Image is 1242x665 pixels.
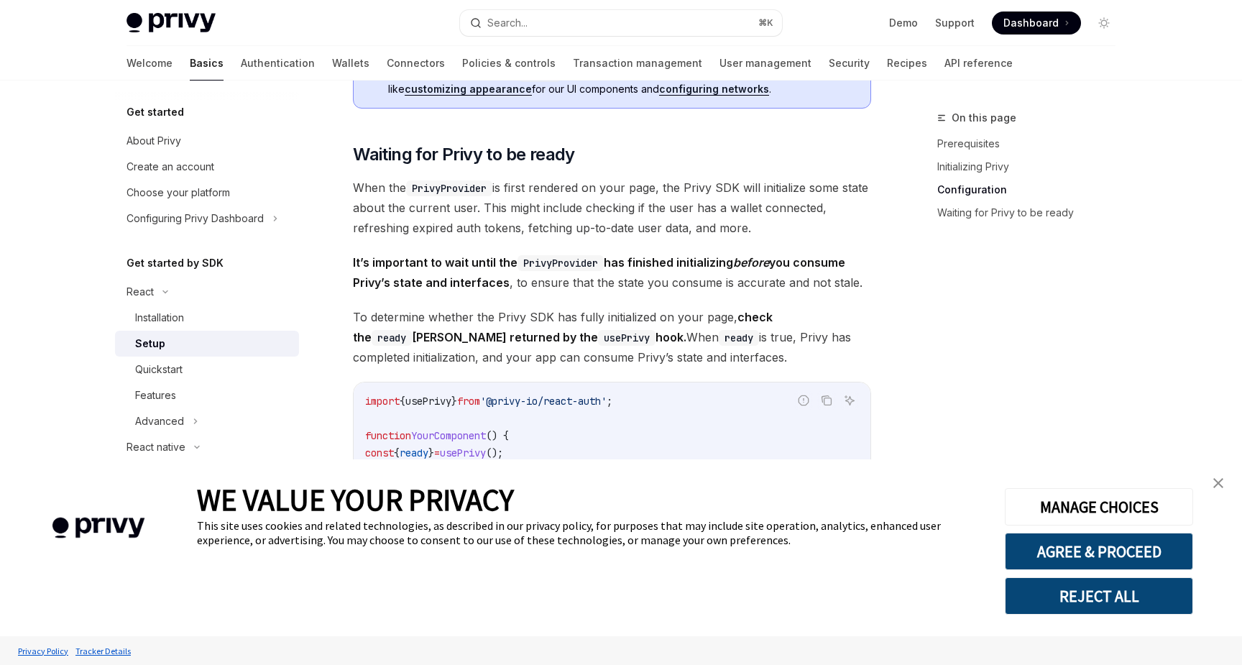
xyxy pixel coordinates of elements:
[659,83,769,96] a: configuring networks
[486,446,503,459] span: ();
[598,330,655,346] code: usePrivy
[115,305,299,331] a: Installation
[115,408,299,434] button: Advanced
[353,178,871,238] span: When the is first rendered on your page, the Privy SDK will initialize some state about the curre...
[72,638,134,664] a: Tracker Details
[400,395,405,408] span: {
[451,395,457,408] span: }
[1204,469,1233,497] a: close banner
[992,12,1081,35] a: Dashboard
[14,638,72,664] a: Privacy Policy
[22,497,175,559] img: company logo
[197,518,983,547] div: This site uses cookies and related technologies, as described in our privacy policy, for purposes...
[573,46,702,81] a: Transaction management
[115,434,299,460] button: React native
[126,439,185,456] div: React native
[115,331,299,357] a: Setup
[457,395,480,408] span: from
[115,180,299,206] a: Choose your platform
[517,255,604,271] code: PrivyProvider
[889,16,918,30] a: Demo
[405,395,451,408] span: usePrivy
[115,382,299,408] a: Features
[241,46,315,81] a: Authentication
[462,46,556,81] a: Policies & controls
[126,158,214,175] div: Create an account
[607,395,612,408] span: ;
[115,206,299,231] button: Configuring Privy Dashboard
[115,154,299,180] a: Create an account
[1005,533,1193,570] button: AGREE & PROCEED
[135,413,184,430] div: Advanced
[733,255,769,270] em: before
[406,180,492,196] code: PrivyProvider
[486,429,509,442] span: () {
[460,10,782,36] button: Search...⌘K
[353,252,871,293] span: , to ensure that the state you consume is accurate and not stale.
[115,279,299,305] button: React
[126,184,230,201] div: Choose your platform
[126,46,172,81] a: Welcome
[952,109,1016,127] span: On this page
[400,446,428,459] span: ready
[372,330,412,346] code: ready
[190,46,224,81] a: Basics
[1005,488,1193,526] button: MANAGE CHOICES
[887,46,927,81] a: Recipes
[135,335,165,352] div: Setup
[135,309,184,326] div: Installation
[126,254,224,272] h5: Get started by SDK
[115,357,299,382] a: Quickstart
[1213,478,1223,488] img: close banner
[365,395,400,408] span: import
[126,132,181,150] div: About Privy
[405,83,532,96] a: customizing appearance
[365,446,394,459] span: const
[1003,16,1059,30] span: Dashboard
[440,446,486,459] span: usePrivy
[387,46,445,81] a: Connectors
[937,132,1127,155] a: Prerequisites
[126,283,154,301] div: React
[758,17,773,29] span: ⌘ K
[487,14,528,32] div: Search...
[428,446,434,459] span: }
[388,67,856,96] span: For more information on the object, look under for guides like for our UI components and .
[353,307,871,367] span: To determine whether the Privy SDK has fully initialized on your page, When is true, Privy has co...
[937,155,1127,178] a: Initializing Privy
[480,395,607,408] span: '@privy-io/react-auth'
[1005,577,1193,615] button: REJECT ALL
[126,210,264,227] div: Configuring Privy Dashboard
[197,481,514,518] span: WE VALUE YOUR PRIVACY
[937,178,1127,201] a: Configuration
[937,201,1127,224] a: Waiting for Privy to be ready
[719,330,759,346] code: ready
[135,387,176,404] div: Features
[1092,12,1115,35] button: Toggle dark mode
[365,429,411,442] span: function
[434,446,440,459] span: =
[126,104,184,121] h5: Get started
[353,143,575,166] span: Waiting for Privy to be ready
[115,128,299,154] a: About Privy
[126,13,216,33] img: light logo
[935,16,975,30] a: Support
[332,46,369,81] a: Wallets
[944,46,1013,81] a: API reference
[719,46,811,81] a: User management
[135,361,183,378] div: Quickstart
[411,429,486,442] span: YourComponent
[829,46,870,81] a: Security
[794,391,813,410] button: Report incorrect code
[353,255,845,290] strong: It’s important to wait until the has finished initializing you consume Privy’s state and interfaces
[840,391,859,410] button: Ask AI
[394,446,400,459] span: {
[817,391,836,410] button: Copy the contents from the code block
